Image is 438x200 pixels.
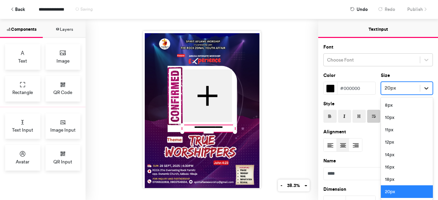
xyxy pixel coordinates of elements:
[357,3,368,15] span: Undo
[323,158,336,164] label: Name
[318,19,438,38] button: Text Input
[53,89,72,96] span: QR Code
[12,89,33,96] span: Rectangle
[381,99,433,111] div: 8px
[43,19,86,38] button: Layers
[347,3,371,15] button: Undo
[56,57,69,64] span: Image
[381,111,433,123] div: 10px
[323,72,335,79] label: Color
[323,186,346,193] label: Dimension
[284,179,302,191] button: 38.3%
[278,179,285,191] button: -
[7,3,28,15] button: Back
[323,101,334,107] label: Style
[12,126,33,133] span: Text Input
[18,57,27,64] span: Text
[337,82,375,94] div: #000000
[50,126,76,133] span: Image Input
[381,72,390,79] label: Size
[53,158,72,165] span: QR Input
[16,158,29,165] span: Avatar
[381,136,433,148] div: 12px
[381,161,433,173] div: 16px
[381,173,433,185] div: 18px
[381,148,433,161] div: 14px
[381,185,433,198] div: 20px
[323,138,362,152] div: Text Alignment Picker
[323,129,346,135] label: Alignment
[80,7,93,12] span: Saving
[323,44,333,51] label: Font
[381,123,433,136] div: 11px
[302,179,310,191] button: +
